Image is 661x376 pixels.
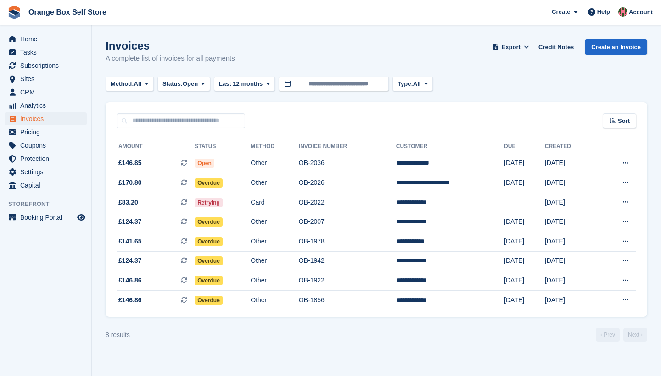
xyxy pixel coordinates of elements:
[195,237,223,246] span: Overdue
[545,154,598,173] td: [DATE]
[629,8,653,17] span: Account
[195,276,223,285] span: Overdue
[504,251,545,271] td: [DATE]
[5,152,87,165] a: menu
[7,6,21,19] img: stora-icon-8386f47178a22dfd0bd8f6a31ec36ba5ce8667c1dd55bd0f319d3a0aa187defe.svg
[20,59,75,72] span: Subscriptions
[118,198,138,207] span: £83.20
[195,198,223,207] span: Retrying
[618,7,627,17] img: David Clark
[396,139,504,154] th: Customer
[299,212,396,232] td: OB-2007
[20,126,75,138] span: Pricing
[585,39,647,55] a: Create an Invoice
[398,79,413,88] span: Type:
[504,290,545,310] td: [DATE]
[5,112,87,125] a: menu
[504,271,545,291] td: [DATE]
[251,290,299,310] td: Other
[118,295,142,305] span: £146.86
[214,77,275,92] button: Last 12 months
[299,232,396,252] td: OB-1978
[392,77,433,92] button: Type: All
[20,166,75,178] span: Settings
[5,86,87,99] a: menu
[20,211,75,224] span: Booking Portal
[118,237,142,246] span: £141.65
[504,212,545,232] td: [DATE]
[623,328,647,342] a: Next
[596,328,620,342] a: Previous
[195,256,223,265] span: Overdue
[5,33,87,45] a: menu
[118,178,142,188] span: £170.80
[20,33,75,45] span: Home
[504,154,545,173] td: [DATE]
[597,7,610,17] span: Help
[299,193,396,212] td: OB-2022
[117,139,195,154] th: Amount
[5,166,87,178] a: menu
[106,330,130,340] div: 8 results
[251,251,299,271] td: Other
[491,39,531,55] button: Export
[504,232,545,252] td: [DATE]
[20,152,75,165] span: Protection
[25,5,110,20] a: Orange Box Self Store
[195,139,251,154] th: Status
[106,77,154,92] button: Method: All
[219,79,263,88] span: Last 12 months
[545,251,598,271] td: [DATE]
[20,179,75,192] span: Capital
[195,217,223,227] span: Overdue
[20,99,75,112] span: Analytics
[111,79,134,88] span: Method:
[5,46,87,59] a: menu
[251,232,299,252] td: Other
[299,251,396,271] td: OB-1942
[545,232,598,252] td: [DATE]
[552,7,570,17] span: Create
[183,79,198,88] span: Open
[545,290,598,310] td: [DATE]
[157,77,210,92] button: Status: Open
[5,72,87,85] a: menu
[545,193,598,212] td: [DATE]
[195,296,223,305] span: Overdue
[162,79,183,88] span: Status:
[535,39,577,55] a: Credit Notes
[618,116,630,126] span: Sort
[299,154,396,173] td: OB-2036
[195,159,214,168] span: Open
[8,199,91,209] span: Storefront
[251,139,299,154] th: Method
[20,139,75,152] span: Coupons
[545,139,598,154] th: Created
[118,158,142,168] span: £146.85
[106,53,235,64] p: A complete list of invoices for all payments
[299,139,396,154] th: Invoice Number
[545,212,598,232] td: [DATE]
[545,271,598,291] td: [DATE]
[106,39,235,52] h1: Invoices
[251,212,299,232] td: Other
[134,79,142,88] span: All
[251,271,299,291] td: Other
[413,79,421,88] span: All
[251,173,299,193] td: Other
[5,99,87,112] a: menu
[299,271,396,291] td: OB-1922
[251,154,299,173] td: Other
[118,256,142,265] span: £124.37
[299,173,396,193] td: OB-2026
[545,173,598,193] td: [DATE]
[195,178,223,188] span: Overdue
[251,193,299,212] td: Card
[5,139,87,152] a: menu
[20,86,75,99] span: CRM
[594,328,649,342] nav: Page
[299,290,396,310] td: OB-1856
[5,126,87,138] a: menu
[504,173,545,193] td: [DATE]
[20,112,75,125] span: Invoices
